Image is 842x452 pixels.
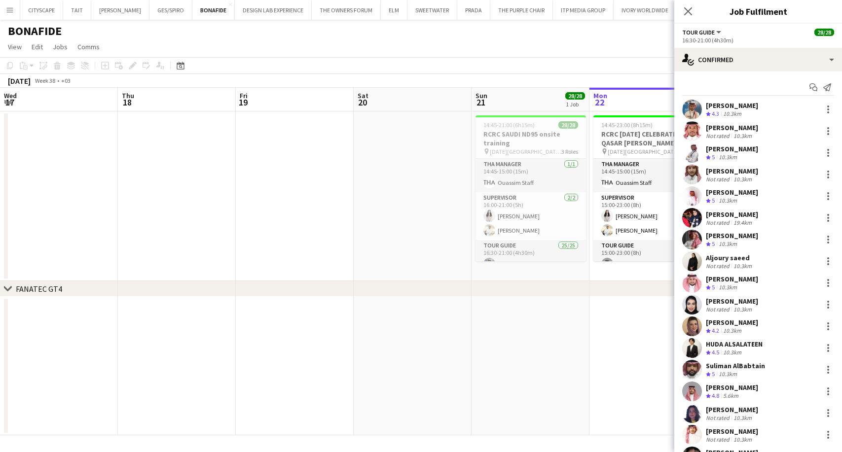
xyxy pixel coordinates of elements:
[381,0,407,20] button: ELM
[312,0,381,20] button: THE OWNERS FORUM
[712,197,715,204] span: 5
[593,159,704,192] app-card-role: THA Manager1/114:45-15:00 (15m)Ouassim Staff
[358,91,368,100] span: Sat
[593,91,607,100] span: Mon
[63,0,91,20] button: TAIT
[8,76,31,86] div: [DATE]
[682,29,715,36] span: Tour Guide
[49,40,72,53] a: Jobs
[601,121,653,129] span: 14:45-23:00 (8h15m)
[614,0,677,20] button: IVORY WORLDWIDE
[706,405,758,414] div: [PERSON_NAME]
[706,167,758,175] div: [PERSON_NAME]
[706,383,758,392] div: [PERSON_NAME]
[483,121,535,129] span: 14:45-21:00 (6h15m)
[721,392,740,400] div: 5.6km
[608,148,679,155] span: [DATE][GEOGRAPHIC_DATA] - [GEOGRAPHIC_DATA][PERSON_NAME]
[712,392,719,399] span: 4.8
[732,262,754,270] div: 10.3km
[28,40,47,53] a: Edit
[674,5,842,18] h3: Job Fulfilment
[706,231,758,240] div: [PERSON_NAME]
[120,97,134,108] span: 18
[717,370,739,379] div: 10.3km
[712,240,715,247] span: 5
[712,110,719,117] span: 4.3
[553,0,614,20] button: ITP MEDIA GROUP
[490,0,553,20] button: THE PURPLE CHAIR
[706,101,758,110] div: [PERSON_NAME]
[8,42,22,51] span: View
[732,436,754,443] div: 10.3km
[53,42,68,51] span: Jobs
[717,283,739,292] div: 10.3km
[706,361,765,370] div: Suliman AlBabtain
[706,188,758,197] div: [PERSON_NAME]
[61,77,71,84] div: +03
[240,91,248,100] span: Fri
[238,97,248,108] span: 19
[149,0,192,20] button: GES/SPIRO
[33,77,57,84] span: Week 38
[593,130,704,147] h3: RCRC [DATE] CELEBRATION @ QASAR [PERSON_NAME] - [GEOGRAPHIC_DATA]
[706,262,732,270] div: Not rated
[474,97,487,108] span: 21
[4,40,26,53] a: View
[706,132,732,139] div: Not rated
[721,348,743,357] div: 10.3km
[476,115,586,261] app-job-card: 14:45-21:00 (6h15m)28/28RCRC SAUDI ND95 onsite training [DATE][GEOGRAPHIC_DATA] - [GEOGRAPHIC_DAT...
[122,91,134,100] span: Thu
[561,148,578,155] span: 3 Roles
[706,210,758,219] div: [PERSON_NAME]
[4,91,17,100] span: Wed
[706,219,732,226] div: Not rated
[717,240,739,248] div: 10.3km
[558,121,578,129] span: 28/28
[8,24,62,38] h1: BONAFIDE
[476,159,586,192] app-card-role: THA Manager1/114:45-15:00 (15m)Ouassim Staff
[476,91,487,100] span: Sun
[706,340,763,348] div: HUDA ALSALATEEN
[593,115,704,261] app-job-card: 14:45-23:00 (8h15m)28/28RCRC [DATE] CELEBRATION @ QASAR [PERSON_NAME] - [GEOGRAPHIC_DATA] [DATE][...
[706,275,758,283] div: [PERSON_NAME]
[706,414,732,421] div: Not rated
[566,101,585,108] div: 1 Job
[490,148,561,155] span: [DATE][GEOGRAPHIC_DATA] - [GEOGRAPHIC_DATA][PERSON_NAME]
[712,153,715,161] span: 5
[712,327,719,334] span: 4.2
[712,370,715,378] span: 5
[192,0,235,20] button: BONAFIDE
[732,414,754,421] div: 10.3km
[721,327,743,335] div: 10.3km
[682,36,834,44] div: 16:30-21:00 (4h30m)
[592,97,607,108] span: 22
[717,153,739,162] div: 10.3km
[706,436,732,443] div: Not rated
[706,144,758,153] div: [PERSON_NAME]
[32,42,43,51] span: Edit
[2,97,17,108] span: 17
[712,283,715,291] span: 5
[706,297,758,306] div: [PERSON_NAME]
[476,130,586,147] h3: RCRC SAUDI ND95 onsite training
[706,123,758,132] div: [PERSON_NAME]
[674,48,842,71] div: Confirmed
[235,0,312,20] button: DESIGN LAB EXPERIENCE
[356,97,368,108] span: 20
[732,175,754,183] div: 10.3km
[706,318,758,327] div: [PERSON_NAME]
[706,306,732,313] div: Not rated
[717,197,739,205] div: 10.3km
[16,284,62,294] div: FANATEC GT4
[721,110,743,118] div: 10.3km
[593,192,704,240] app-card-role: Supervisor2/215:00-23:00 (8h)[PERSON_NAME][PERSON_NAME]
[732,132,754,139] div: 10.3km
[712,348,719,356] span: 4.5
[682,29,723,36] button: Tour Guide
[457,0,490,20] button: PRADA
[73,40,104,53] a: Comms
[706,175,732,183] div: Not rated
[732,306,754,313] div: 10.3km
